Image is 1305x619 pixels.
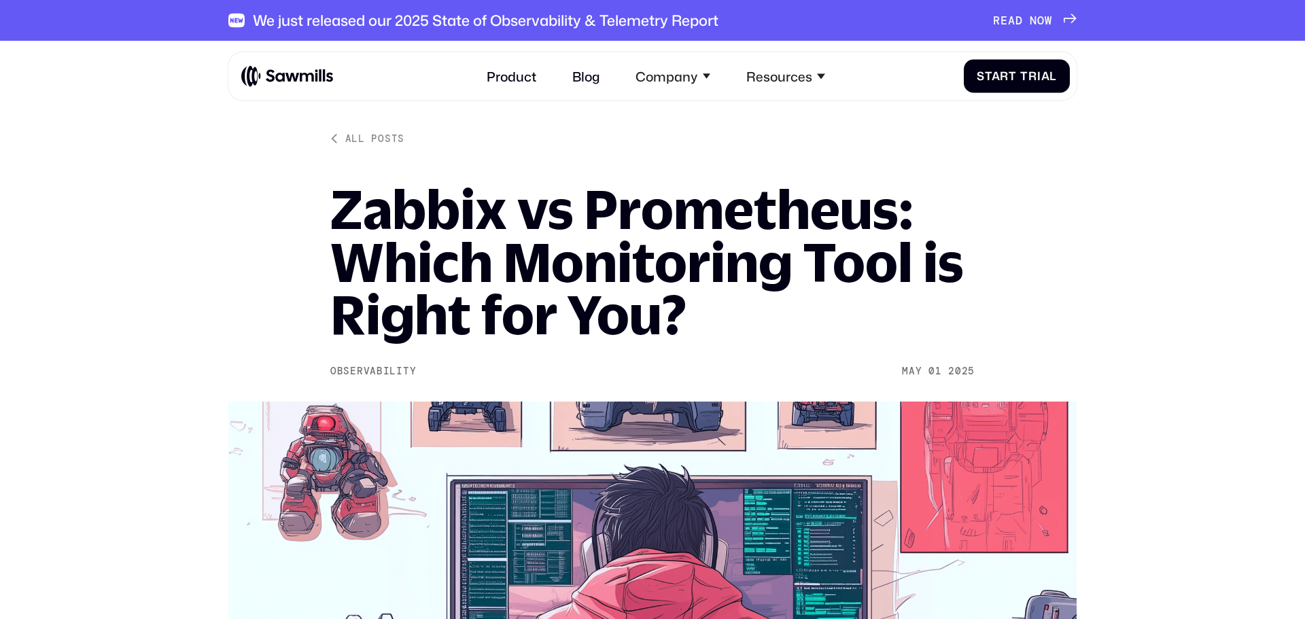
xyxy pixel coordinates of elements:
div: READ NOW [993,14,1052,27]
a: READ NOW [993,14,1077,27]
div: Resources [746,68,812,84]
div: 01 [928,366,941,377]
div: May [902,366,922,377]
h1: Zabbix vs Prometheus: Which Monitoring Tool is Right for You? [330,183,975,341]
a: Start Trial [964,59,1071,92]
a: All posts [330,132,404,145]
div: All posts [345,132,404,145]
div: Company [636,68,697,84]
div: Start Trial [977,69,1057,83]
div: Observability [330,366,416,377]
div: 2025 [948,366,975,377]
div: We just released our 2025 State of Observability & Telemetry Report [253,12,718,29]
a: Product [477,58,546,94]
a: Blog [562,58,610,94]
